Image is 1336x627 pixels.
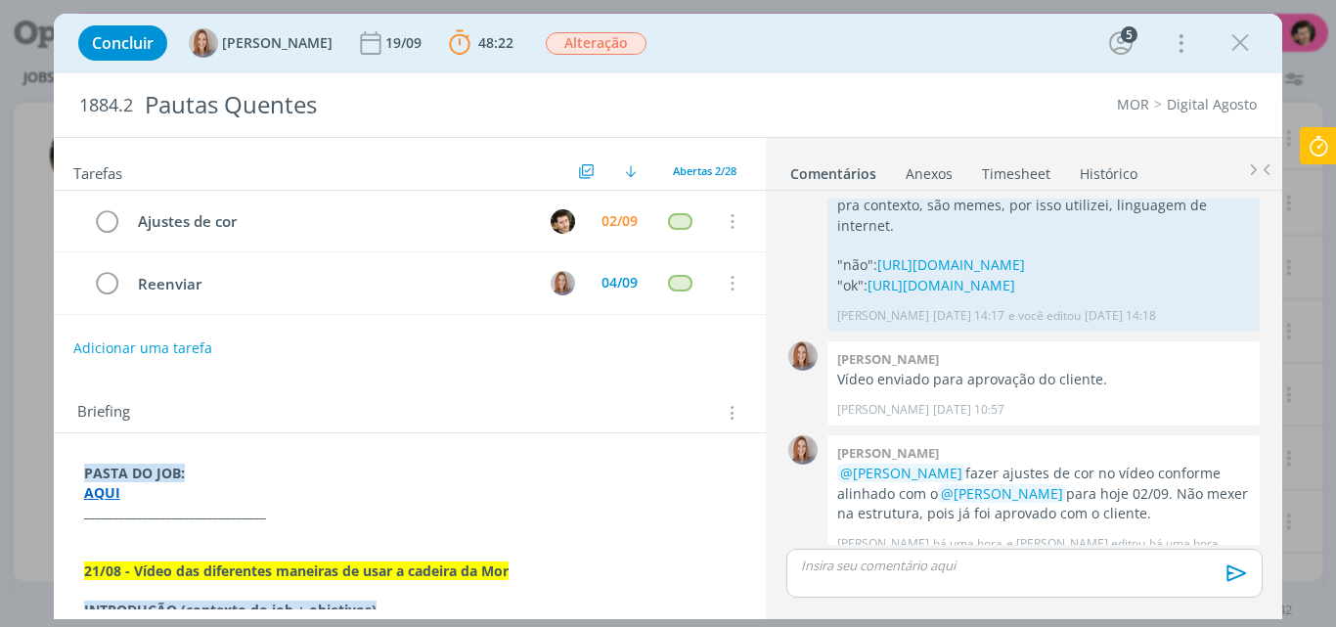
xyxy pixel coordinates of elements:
[625,165,637,177] img: arrow-down.svg
[1117,95,1149,113] a: MOR
[788,435,818,465] img: A
[84,464,185,482] strong: PASTA DO JOB:
[837,444,939,462] b: [PERSON_NAME]
[1105,27,1136,59] button: 5
[478,33,513,52] span: 48:22
[84,561,509,580] strong: 21/08 - Vídeo das diferentes maneiras de usar a cadeira da Mor
[92,35,154,51] span: Concluir
[84,503,266,521] strong: _______________________________
[788,341,818,371] img: A
[551,271,575,295] img: A
[444,27,518,59] button: 48:22
[73,159,122,183] span: Tarefas
[601,214,638,228] div: 02/09
[837,370,1250,389] p: Vídeo enviado para aprovação do cliente.
[548,268,577,297] button: A
[545,31,647,56] button: Alteração
[933,401,1004,419] span: [DATE] 10:57
[837,255,1250,275] p: "não":
[1079,156,1138,184] a: Histórico
[1006,535,1145,553] span: e [PERSON_NAME] editou
[837,401,929,419] p: [PERSON_NAME]
[837,276,1250,295] p: "ok":
[837,350,939,368] b: [PERSON_NAME]
[981,156,1051,184] a: Timesheet
[868,276,1015,294] a: [URL][DOMAIN_NAME]
[601,276,638,290] div: 04/09
[1167,95,1257,113] a: Digital Agosto
[551,209,575,234] img: V
[84,601,377,619] strong: INTRODUÇÃO (contexto do job + objetivos)
[77,400,130,425] span: Briefing
[548,206,577,236] button: V
[906,164,953,184] div: Anexos
[789,156,877,184] a: Comentários
[54,14,1283,619] div: dialog
[673,163,736,178] span: Abertas 2/28
[385,36,425,50] div: 19/09
[837,464,1250,523] p: fazer ajustes de cor no vídeo conforme alinhado com o para hoje 02/09. Não mexer na estrutura, po...
[1085,307,1156,325] span: [DATE] 14:18
[840,464,962,482] span: @[PERSON_NAME]
[877,255,1025,274] a: [URL][DOMAIN_NAME]
[837,535,929,553] p: [PERSON_NAME]
[1121,26,1137,43] div: 5
[1008,307,1081,325] span: e você editou
[837,307,929,325] p: [PERSON_NAME]
[941,484,1063,503] span: @[PERSON_NAME]
[189,28,218,58] img: A
[1149,535,1219,553] span: há uma hora
[222,36,333,50] span: [PERSON_NAME]
[72,331,213,366] button: Adicionar uma tarefa
[837,176,1250,236] p: Deixei uma versão com e uma sem o áudio "não" e o "ok". Só pra contexto, são memes, por isso util...
[130,209,533,234] div: Ajustes de cor
[84,483,120,502] a: AQUI
[546,32,646,55] span: Alteração
[137,81,758,129] div: Pautas Quentes
[130,272,533,296] div: Reenviar
[78,25,167,61] button: Concluir
[933,535,1002,553] span: há uma hora
[189,28,333,58] button: A[PERSON_NAME]
[933,307,1004,325] span: [DATE] 14:17
[79,95,133,116] span: 1884.2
